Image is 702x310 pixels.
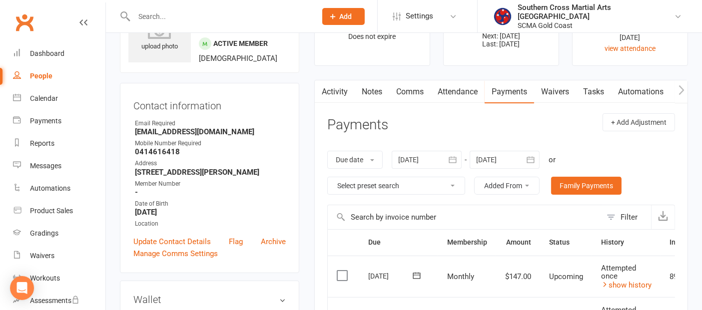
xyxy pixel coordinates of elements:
[576,80,611,103] a: Tasks
[592,230,661,255] th: History
[13,110,105,132] a: Payments
[30,49,64,57] div: Dashboard
[322,8,365,25] button: Add
[10,276,34,300] div: Open Intercom Messenger
[406,5,433,27] span: Settings
[496,256,540,298] td: $147.00
[368,268,414,284] div: [DATE]
[30,72,52,80] div: People
[603,113,675,131] button: + Add Adjustment
[30,274,60,282] div: Workouts
[135,127,286,136] strong: [EMAIL_ADDRESS][DOMAIN_NAME]
[496,230,540,255] th: Amount
[582,32,679,43] div: [DATE]
[549,272,583,281] span: Upcoming
[13,222,105,245] a: Gradings
[601,264,636,281] span: Attempted once
[135,159,286,168] div: Address
[602,205,651,229] button: Filter
[359,230,438,255] th: Due
[30,139,54,147] div: Reports
[13,177,105,200] a: Automations
[601,281,652,290] a: show history
[447,272,474,281] span: Monthly
[135,208,286,217] strong: [DATE]
[229,236,243,248] a: Flag
[431,80,485,103] a: Attendance
[315,80,355,103] a: Activity
[389,80,431,103] a: Comms
[135,199,286,209] div: Date of Birth
[30,207,73,215] div: Product Sales
[30,117,61,125] div: Payments
[518,21,674,30] div: SCMA Gold Coast
[13,42,105,65] a: Dashboard
[12,10,37,35] a: Clubworx
[453,32,550,48] p: Next: [DATE] Last: [DATE]
[485,80,534,103] a: Payments
[355,80,389,103] a: Notes
[135,188,286,197] strong: -
[540,230,592,255] th: Status
[621,211,638,223] div: Filter
[348,32,396,40] span: Does not expire
[131,9,309,23] input: Search...
[30,252,54,260] div: Waivers
[30,297,79,305] div: Assessments
[327,117,388,133] h3: Payments
[13,87,105,110] a: Calendar
[13,200,105,222] a: Product Sales
[551,177,622,195] a: Family Payments
[135,168,286,177] strong: [STREET_ADDRESS][PERSON_NAME]
[493,6,513,26] img: thumb_image1620786302.png
[13,132,105,155] a: Reports
[135,139,286,148] div: Mobile Number Required
[518,3,674,21] div: Southern Cross Martial Arts [GEOGRAPHIC_DATA]
[611,80,671,103] a: Automations
[135,179,286,189] div: Member Number
[13,155,105,177] a: Messages
[199,54,277,63] span: [DEMOGRAPHIC_DATA]
[13,245,105,267] a: Waivers
[605,44,656,52] a: view attendance
[135,119,286,128] div: Email Required
[340,12,352,20] span: Add
[13,65,105,87] a: People
[549,154,556,166] div: or
[133,294,286,305] h3: Wallet
[474,177,540,195] button: Added From
[135,147,286,156] strong: 0414616418
[438,230,496,255] th: Membership
[135,219,286,229] div: Location
[327,151,383,169] button: Due date
[213,39,268,47] span: Active member
[30,184,70,192] div: Automations
[30,162,61,170] div: Messages
[133,248,218,260] a: Manage Comms Settings
[30,94,58,102] div: Calendar
[133,236,211,248] a: Update Contact Details
[534,80,576,103] a: Waivers
[261,236,286,248] a: Archive
[13,267,105,290] a: Workouts
[128,19,191,52] div: upload photo
[328,205,602,229] input: Search by invoice number
[30,229,58,237] div: Gradings
[133,96,286,111] h3: Contact information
